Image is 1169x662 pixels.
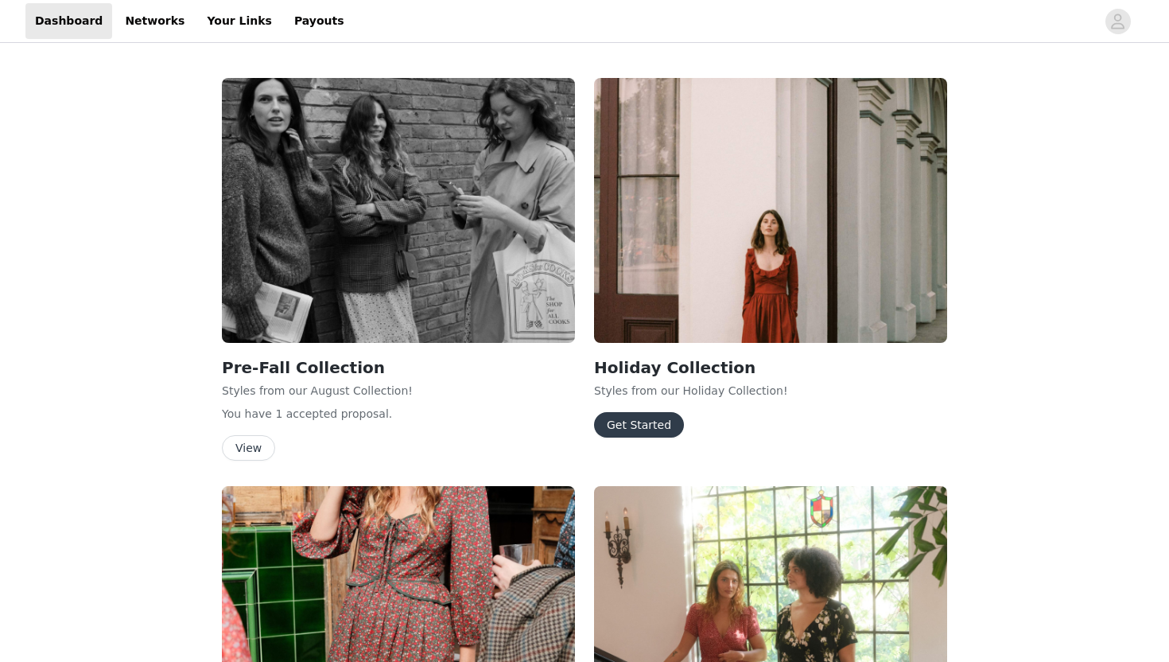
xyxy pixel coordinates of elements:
a: View [222,442,275,454]
p: Styles from our Holiday Collection! [594,383,947,399]
img: Christy Dawn [594,78,947,343]
button: View [222,435,275,461]
a: Payouts [285,3,354,39]
img: Christy Dawn [222,78,575,343]
p: Styles from our August Collection! [222,383,575,399]
div: avatar [1110,9,1125,34]
h2: Pre-Fall Collection [222,356,575,380]
a: Networks [115,3,194,39]
p: You have 1 accepted proposal . [222,406,575,423]
button: Get Started [594,412,684,438]
h2: Holiday Collection [594,356,947,380]
a: Your Links [197,3,282,39]
a: Dashboard [25,3,112,39]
